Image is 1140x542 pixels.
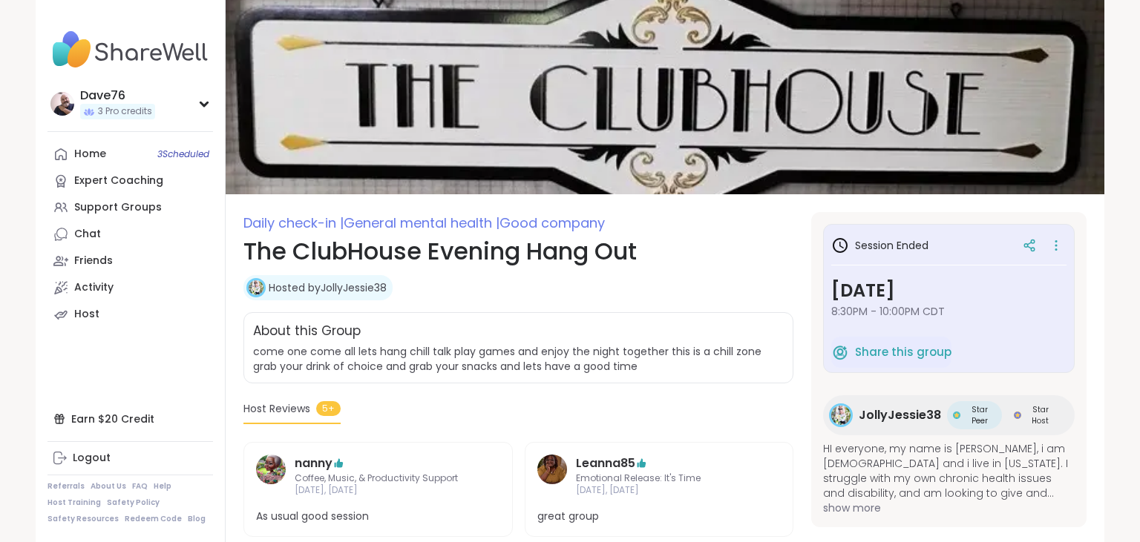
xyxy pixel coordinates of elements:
[47,248,213,274] a: Friends
[47,168,213,194] a: Expert Coaching
[499,214,605,232] span: Good company
[253,322,361,341] h2: About this Group
[125,514,182,524] a: Redeem Code
[953,412,960,419] img: Star Peer
[823,500,1075,515] span: show more
[823,395,1075,435] a: JollyJessie38JollyJessie38Star PeerStar PeerStar HostStar Host
[831,304,1067,319] span: 8:30PM - 10:00PM CDT
[47,481,85,492] a: Referrals
[1014,412,1021,419] img: Star Host
[855,344,951,361] span: Share this group
[74,307,99,322] div: Host
[576,484,743,497] span: [DATE], [DATE]
[256,455,286,498] a: nanny
[74,200,162,215] div: Support Groups
[249,280,263,295] img: JollyJessie38
[154,481,171,492] a: Help
[157,148,209,160] span: 3 Scheduled
[243,234,793,269] h1: The ClubHouse Evening Hang Out
[47,194,213,221] a: Support Groups
[253,344,761,374] span: come one come all lets hang chill talk play games and enjoy the night together this is a chill zo...
[823,441,1075,500] span: HI everyone, my name is [PERSON_NAME], i am [DEMOGRAPHIC_DATA] and i live in [US_STATE]. I strugg...
[537,509,782,524] span: great group
[269,280,387,295] a: Hosted byJollyJessie38
[1024,404,1057,426] span: Star Host
[295,455,332,472] a: nanny
[98,105,152,118] span: 3 Pro credits
[188,514,206,524] a: Blog
[74,254,113,268] div: Friends
[859,406,941,424] span: JollyJessie38
[47,24,213,76] img: ShareWell Nav Logo
[831,406,851,425] img: JollyJessie38
[537,455,567,498] a: Leanna85
[47,274,213,301] a: Activity
[47,221,213,248] a: Chat
[295,484,462,497] span: [DATE], [DATE]
[132,481,148,492] a: FAQ
[47,498,101,508] a: Host Training
[74,280,114,295] div: Activity
[316,401,341,416] span: 5+
[80,87,155,104] div: Dave76
[576,472,743,485] span: Emotional Release: It's Time
[74,147,106,162] div: Home
[47,445,213,472] a: Logout
[243,401,310,417] span: Host Reviews
[47,141,213,168] a: Home3Scheduled
[47,406,213,432] div: Earn $20 Credit
[47,514,119,524] a: Safety Resources
[243,214,344,232] span: Daily check-in |
[73,451,111,466] div: Logout
[256,455,286,484] img: nanny
[256,509,500,524] span: As usual good session
[91,481,126,492] a: About Us
[107,498,160,508] a: Safety Policy
[74,227,101,242] div: Chat
[831,343,849,361] img: ShareWell Logomark
[344,214,499,232] span: General mental health |
[831,277,1067,304] h3: [DATE]
[74,173,163,188] div: Expert Coaching
[831,237,928,254] h3: Session Ended
[295,472,462,485] span: Coffee, Music, & Productivity Support
[537,455,567,484] img: Leanna85
[47,301,213,328] a: Host
[963,404,995,426] span: Star Peer
[831,337,951,368] button: Share this group
[50,92,74,116] img: Dave76
[576,455,635,472] a: Leanna85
